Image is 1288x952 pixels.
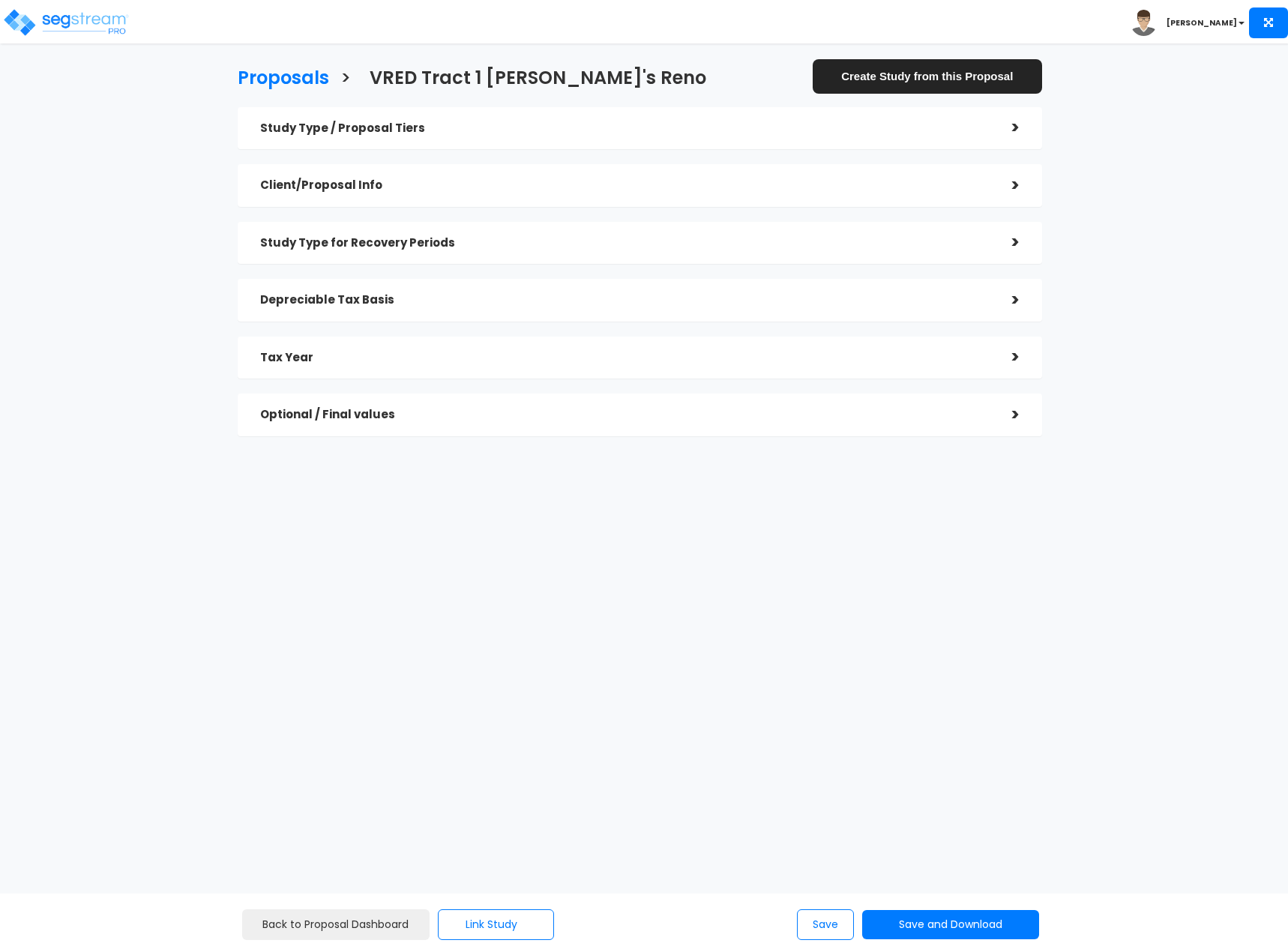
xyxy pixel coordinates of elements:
[990,403,1020,427] div: >
[1167,17,1237,28] b: [PERSON_NAME]
[242,909,430,940] a: Back to Proposal Dashboard
[990,346,1020,369] div: >
[990,116,1020,139] div: >
[260,122,990,135] h5: Study Type / Proposal Tiers
[2,7,130,37] img: logo_pro_r.png
[990,289,1020,312] div: >
[1131,10,1157,36] img: avatar.png
[990,231,1020,254] div: >
[226,53,329,99] a: Proposals
[358,53,706,99] a: VRED Tract 1 [PERSON_NAME]'s Reno
[260,237,990,250] h5: Study Type for Recovery Periods
[862,910,1039,939] button: Save and Download
[260,179,990,192] h5: Client/Proposal Info
[238,68,329,91] h3: Proposals
[260,294,990,307] h5: Depreciable Tax Basis
[813,59,1042,93] a: Create Study from this Proposal
[340,68,351,91] h3: >
[797,909,854,940] button: Save
[990,174,1020,197] div: >
[260,409,990,421] h5: Optional / Final values
[370,68,706,91] h3: VRED Tract 1 [PERSON_NAME]'s Reno
[260,352,990,364] h5: Tax Year
[438,909,554,940] button: Link Study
